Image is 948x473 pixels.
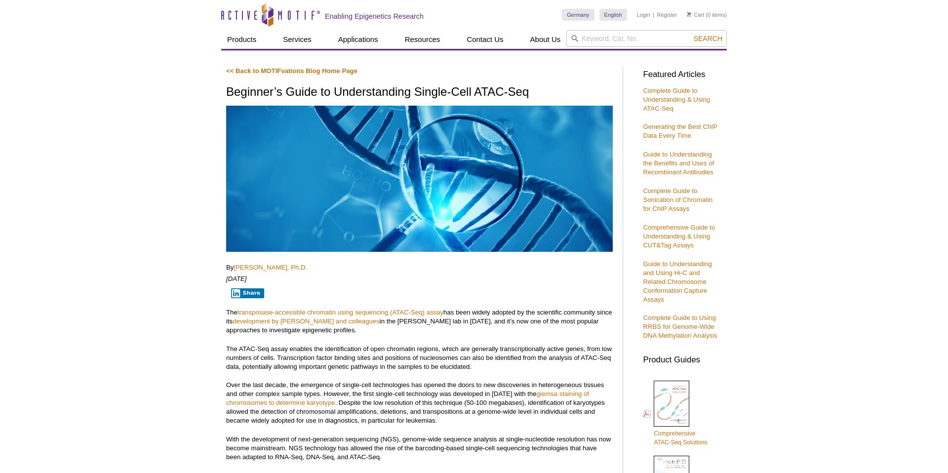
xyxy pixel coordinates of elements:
li: (0 items) [687,9,727,21]
a: Complete Guide to Understanding & Using ATAC-Seq [643,87,710,112]
img: Comprehensive ATAC-Seq Solutions [654,381,689,427]
a: Guide to Understanding the Benefits and Uses of Recombinant Antibodies [643,151,714,176]
p: The has been widely adopted by the scientific community since its in the [PERSON_NAME] lab in [DA... [226,308,613,335]
a: Cart [687,11,704,18]
p: The ATAC-Seq assay enables the identification of open chromatin regions, which are generally tran... [226,345,613,371]
a: Generating the Best ChIP Data Every Time [643,123,717,139]
a: ComprehensiveATAC-Seq Solutions [643,380,707,448]
li: | [653,9,654,21]
h1: Beginner’s Guide to Understanding Single-Cell ATAC-Seq [226,85,613,100]
a: development by [PERSON_NAME] and colleagues [233,317,380,325]
h2: Enabling Epigenetics Research [325,12,424,21]
h3: Featured Articles [643,71,722,79]
span: Search [694,35,722,42]
a: About Us [524,30,567,49]
img: scATAC-Seq [226,106,613,252]
a: Guide to Understanding and Using Hi-C and Related Chromosome Conformation Capture Assays [643,260,711,303]
a: Resources [399,30,446,49]
a: Complete Guide to Sonication of Chromatin for ChIP Assays [643,187,712,212]
a: Services [277,30,317,49]
a: Complete Guide to Using RRBS for Genome-Wide DNA Methylation Analysis [643,314,717,339]
p: By [226,263,613,272]
input: Keyword, Cat. No. [566,30,727,47]
img: Your Cart [687,12,691,17]
a: Contact Us [461,30,509,49]
a: [PERSON_NAME], Ph.D. [234,264,307,271]
p: Over the last decade, the emergence of single-cell technologies has opened the doors to new disco... [226,381,613,425]
a: Applications [332,30,384,49]
em: [DATE] [226,275,247,282]
h3: Product Guides [643,350,722,364]
a: Login [637,11,650,18]
a: Germany [562,9,594,21]
a: Comprehensive Guide to Understanding & Using CUT&Tag Assays [643,224,715,249]
a: giemsa staining of chromosomes to determine karyotype [226,390,589,406]
a: Products [221,30,262,49]
button: Search [691,34,725,43]
a: English [599,9,627,21]
a: << Back to MOTIFvations Blog Home Page [226,67,357,75]
span: Comprehensive ATAC-Seq Solutions [654,430,707,446]
a: Register [657,11,677,18]
a: transposase-accessible chromatin using sequencing (ATAC-Seq) assay [237,309,443,316]
button: Share [231,288,264,298]
p: With the development of next-generation sequencing (NGS), genome-wide sequence analysis at single... [226,435,613,462]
